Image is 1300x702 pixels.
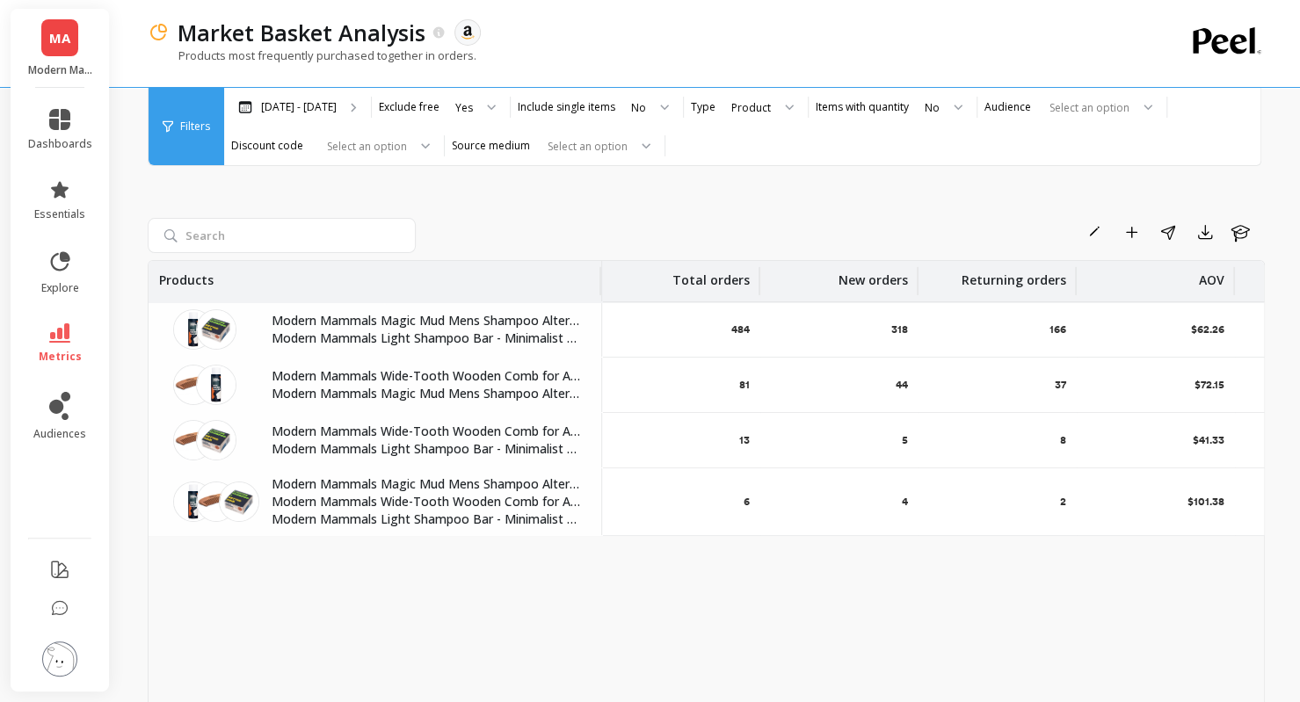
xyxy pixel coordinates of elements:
img: 61gUQ4LTUpL.jpg [196,481,236,522]
img: 61gUQ4LTUpL.jpg [173,365,214,405]
div: Product [731,99,771,116]
span: audiences [33,427,86,441]
p: Modern Mammals Light Shampoo Bar - Minimalist Hair Care Low Suds Low Lather Vegan Sensitive Scalp... [272,329,580,347]
div: Yes [455,99,473,116]
label: Items with quantity [816,100,909,114]
p: Modern Mammals Magic Mud Mens Shampoo Alternative I Sulfate Free Daily CoWash I Moisturizing to P... [272,312,580,329]
p: Total orders [672,261,750,289]
div: No [925,99,940,116]
img: 61p4pIfcpjL.jpg [173,481,214,522]
span: Filters [180,119,210,134]
p: 2 [1060,495,1066,509]
p: Modern Mammals Light Shampoo Bar - Minimalist Hair Care Low Suds Low Lather Vegan Sensitive Scalp... [272,440,580,458]
span: essentials [34,207,85,221]
p: Modern Mammals Wide-Tooth Wooden Comb for All Hair Types Anti-Static Detangling Strands, Dry and ... [272,367,580,385]
p: Products most frequently purchased together in orders. [148,47,476,63]
p: Products [159,261,214,289]
p: 4 [902,495,908,509]
p: $101.38 [1187,495,1224,509]
p: 166 [1049,322,1066,337]
img: 61gUQ4LTUpL.jpg [173,420,214,460]
p: Modern Mammals Light Shampoo Bar - Minimalist Hair Care Low Suds Low Lather Vegan Sensitive Scalp... [272,510,580,528]
label: Type [691,100,715,114]
span: MA [49,28,70,48]
img: 61jlSZ4I2ML.jpg [196,309,236,350]
span: dashboards [28,137,92,151]
p: Modern Mammals Wide-Tooth Wooden Comb for All Hair Types Anti-Static Detangling Strands, Dry and ... [272,423,580,440]
p: Modern Mammals Magic Mud Mens Shampoo Alternative I Sulfate Free Daily CoWash I Moisturizing to P... [272,475,580,493]
img: 61jlSZ4I2ML.jpg [196,420,236,460]
label: Include single items [518,100,615,114]
p: 44 [896,378,908,392]
p: 318 [891,322,908,337]
img: 61p4pIfcpjL.jpg [173,309,214,350]
p: 37 [1055,378,1066,392]
p: New orders [839,261,908,289]
p: 5 [902,433,908,447]
div: No [631,99,646,116]
img: 61jlSZ4I2ML.jpg [219,481,259,522]
img: header icon [148,22,169,43]
p: [DATE] - [DATE] [261,100,337,114]
p: 13 [739,433,750,447]
p: Market Basket Analysis [178,18,425,47]
img: api.amazon.svg [460,25,476,40]
p: 6 [744,495,750,509]
p: Modern Mammals Magic Mud Mens Shampoo Alternative I Sulfate Free Daily CoWash I Moisturizing to P... [272,385,580,402]
img: 61p4pIfcpjL.jpg [196,365,236,405]
p: Returning orders [962,261,1066,289]
p: $62.26 [1191,322,1224,337]
p: Modern Mammals - Amazon [28,63,92,77]
p: $72.15 [1195,378,1224,392]
p: 8 [1060,433,1066,447]
label: Exclude free [379,100,439,114]
span: explore [41,281,79,295]
span: metrics [39,350,82,364]
img: profile picture [42,641,77,677]
p: $41.33 [1193,433,1224,447]
p: 484 [731,322,750,337]
p: Modern Mammals Wide-Tooth Wooden Comb for All Hair Types Anti-Static Detangling Strands, Dry and ... [272,493,580,510]
p: 81 [739,378,750,392]
p: AOV [1199,261,1224,289]
input: Search [148,218,416,253]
